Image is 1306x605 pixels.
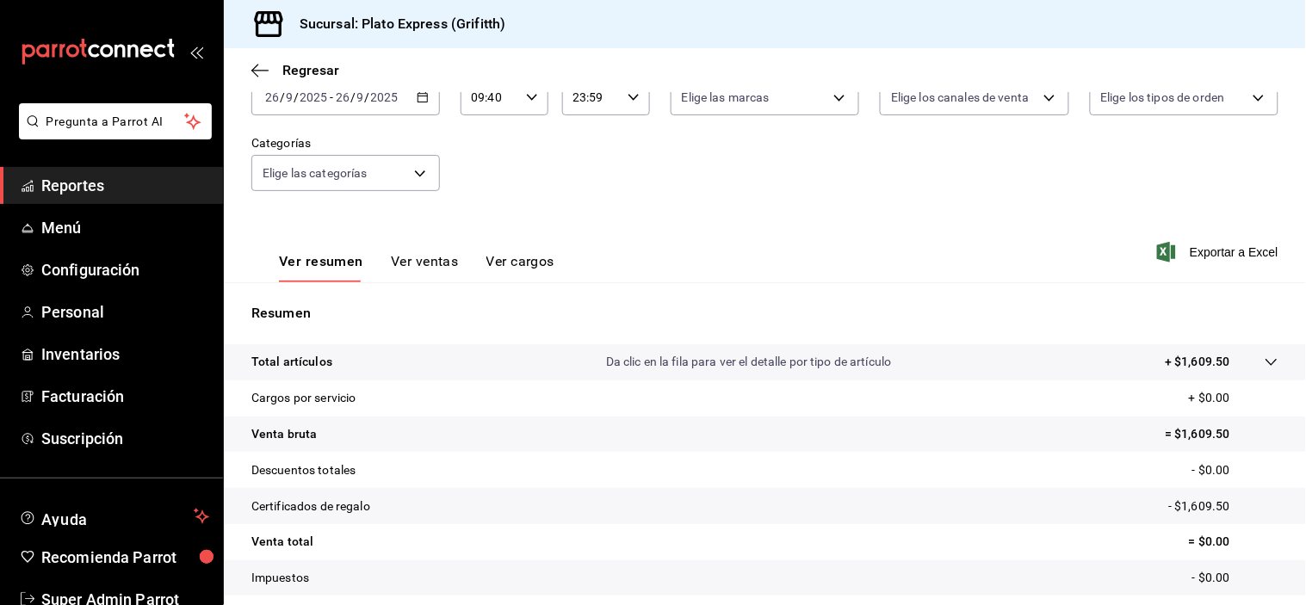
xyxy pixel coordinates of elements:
[1166,425,1278,443] p: = $1,609.50
[251,353,332,371] p: Total artículos
[1192,569,1278,587] p: - $0.00
[251,138,440,150] label: Categorías
[41,546,209,569] span: Recomienda Parrot
[41,385,209,408] span: Facturación
[189,45,203,59] button: open_drawer_menu
[41,343,209,366] span: Inventarios
[251,461,356,479] p: Descuentos totales
[1189,533,1278,551] p: = $0.00
[12,125,212,143] a: Pregunta a Parrot AI
[891,89,1029,106] span: Elige los canales de venta
[606,353,892,371] p: Da clic en la fila para ver el detalle por tipo de artículo
[299,90,328,104] input: ----
[1169,497,1278,515] p: - $1,609.50
[335,90,350,104] input: --
[365,90,370,104] span: /
[279,253,554,282] div: navigation tabs
[682,89,770,106] span: Elige las marcas
[286,14,505,34] h3: Sucursal: Plato Express (Grifitth)
[1161,242,1278,262] button: Exportar a Excel
[251,62,339,78] button: Regresar
[1192,461,1278,479] p: - $0.00
[1189,389,1278,407] p: + $0.00
[251,303,1278,324] p: Resumen
[330,90,333,104] span: -
[294,90,299,104] span: /
[251,533,313,551] p: Venta total
[41,258,209,281] span: Configuración
[41,300,209,324] span: Personal
[41,506,187,527] span: Ayuda
[46,113,185,131] span: Pregunta a Parrot AI
[251,569,309,587] p: Impuestos
[41,174,209,197] span: Reportes
[486,253,555,282] button: Ver cargos
[280,90,285,104] span: /
[251,497,370,515] p: Certificados de regalo
[285,90,294,104] input: --
[264,90,280,104] input: --
[282,62,339,78] span: Regresar
[41,216,209,239] span: Menú
[391,253,459,282] button: Ver ventas
[350,90,356,104] span: /
[251,389,356,407] p: Cargos por servicio
[1101,89,1225,106] span: Elige los tipos de orden
[41,427,209,450] span: Suscripción
[251,425,317,443] p: Venta bruta
[370,90,399,104] input: ----
[19,103,212,139] button: Pregunta a Parrot AI
[356,90,365,104] input: --
[279,253,363,282] button: Ver resumen
[1166,353,1230,371] p: + $1,609.50
[263,164,368,182] span: Elige las categorías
